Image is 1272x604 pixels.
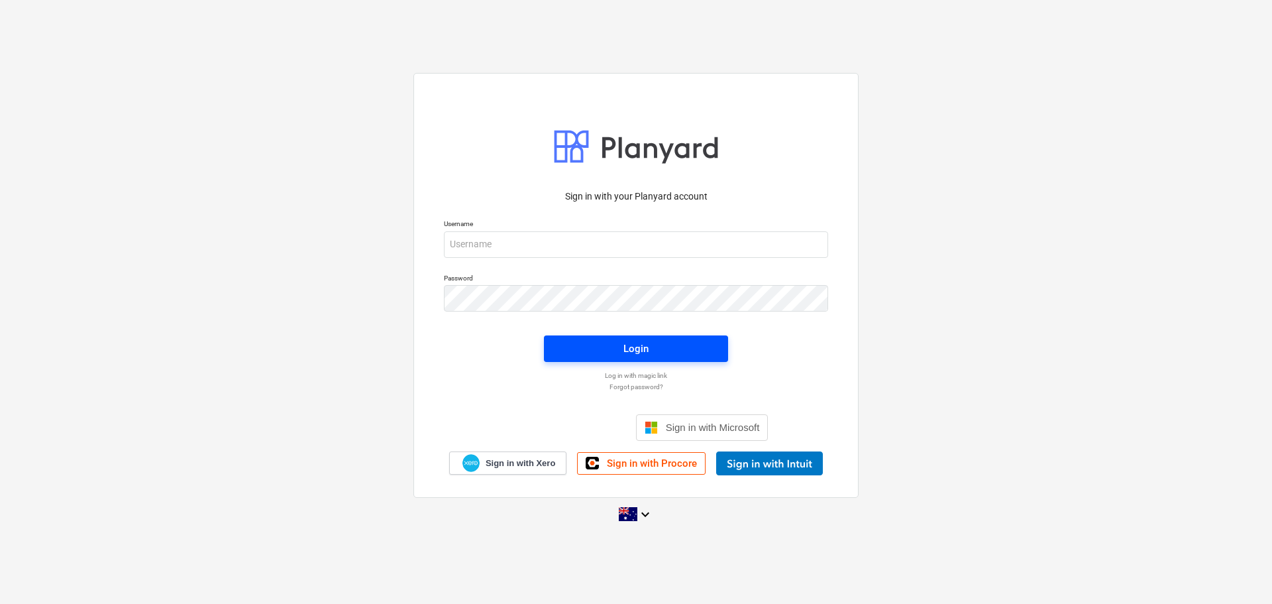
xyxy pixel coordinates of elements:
a: Sign in with Procore [577,452,706,475]
img: Microsoft logo [645,421,658,434]
span: Sign in with Xero [486,457,555,469]
span: Sign in with Microsoft [666,422,760,433]
a: Log in with magic link [437,371,835,380]
a: Forgot password? [437,383,835,391]
p: Sign in with your Planyard account [444,190,828,204]
p: Password [444,274,828,285]
i: keyboard_arrow_down [637,507,653,522]
input: Username [444,231,828,258]
span: Sign in with Procore [607,457,697,469]
button: Login [544,335,728,362]
a: Sign in with Xero [449,452,567,475]
div: Login [623,340,649,357]
p: Username [444,219,828,231]
img: Xero logo [462,454,480,472]
iframe: Sign in with Google Button [498,413,632,442]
